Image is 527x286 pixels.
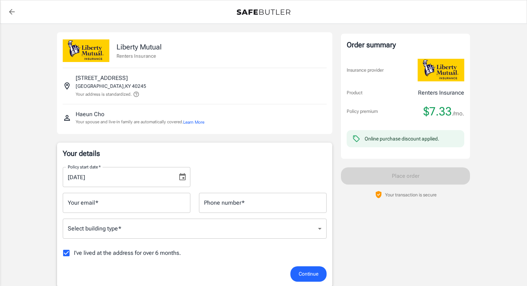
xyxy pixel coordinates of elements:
[74,249,181,257] span: I've lived at the address for over 6 months.
[365,135,439,142] div: Online purchase discount applied.
[117,42,162,52] p: Liberty Mutual
[453,109,464,119] span: /mo.
[385,191,437,198] p: Your transaction is secure
[299,270,318,278] span: Continue
[237,9,290,15] img: Back to quotes
[63,82,71,90] svg: Insured address
[5,5,19,19] a: back to quotes
[347,67,384,74] p: Insurance provider
[63,193,190,213] input: Enter email
[63,39,109,62] img: Liberty Mutual
[76,110,104,119] p: Haeun Cho
[347,108,378,115] p: Policy premium
[76,91,132,97] p: Your address is standardized.
[63,167,172,187] input: MM/DD/YYYY
[117,52,162,59] p: Renters Insurance
[423,104,452,119] span: $7.33
[76,82,146,90] p: [GEOGRAPHIC_DATA] , KY 40245
[418,59,464,81] img: Liberty Mutual
[347,39,464,50] div: Order summary
[183,119,204,125] button: Learn More
[63,148,327,158] p: Your details
[68,164,101,170] label: Policy start date
[175,170,190,184] button: Choose date, selected date is Sep 24, 2025
[347,89,362,96] p: Product
[199,193,327,213] input: Enter number
[76,119,204,125] p: Your spouse and live-in family are automatically covered.
[63,114,71,122] svg: Insured person
[418,89,464,97] p: Renters Insurance
[76,74,128,82] p: [STREET_ADDRESS]
[290,266,327,282] button: Continue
